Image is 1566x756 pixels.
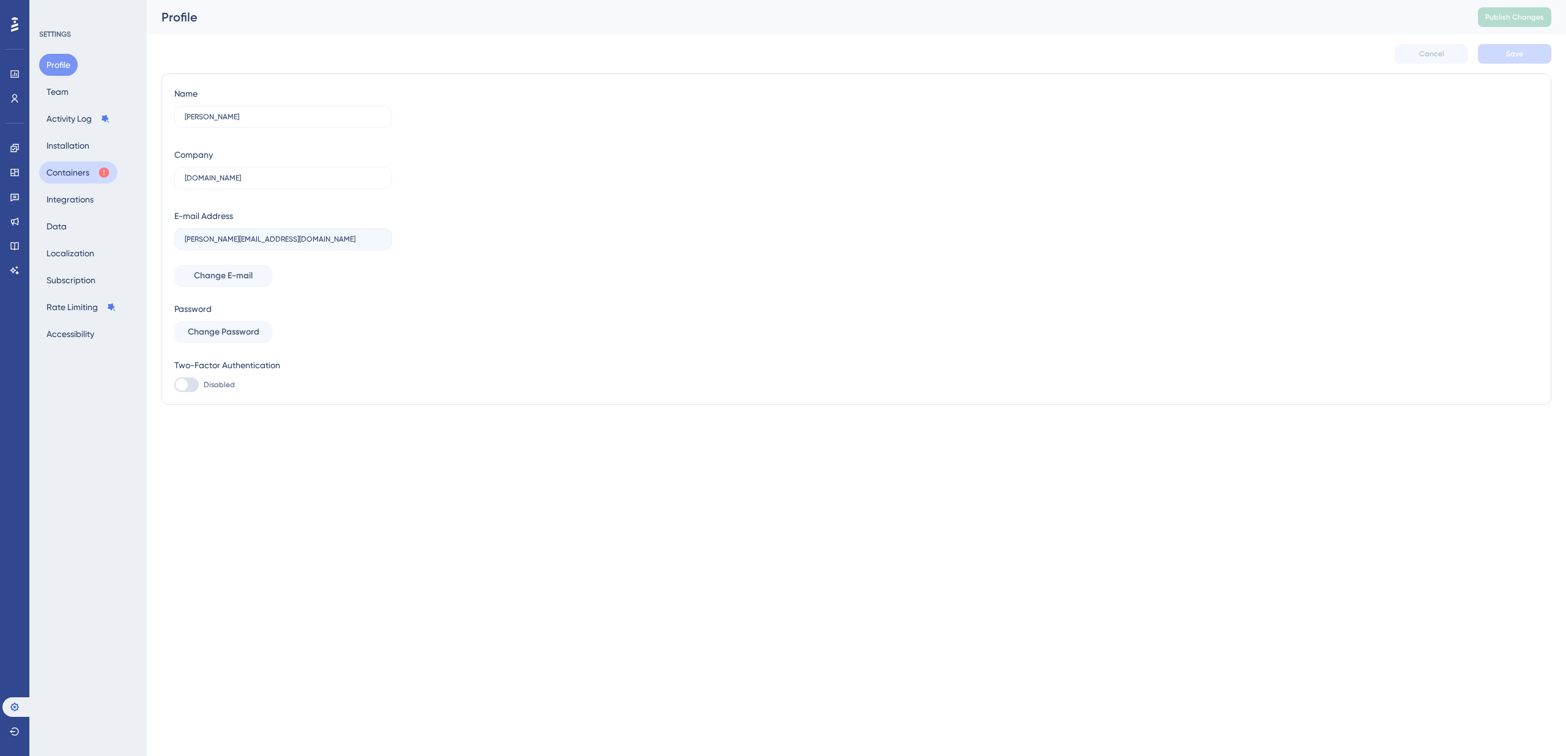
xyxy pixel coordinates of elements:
[161,9,1447,26] div: Profile
[174,302,392,316] div: Password
[39,54,78,76] button: Profile
[174,209,233,223] div: E-mail Address
[1478,44,1551,64] button: Save
[39,242,102,264] button: Localization
[1506,49,1523,59] span: Save
[39,323,102,345] button: Accessibility
[39,81,76,103] button: Team
[174,86,198,101] div: Name
[39,161,117,183] button: Containers
[1478,7,1551,27] button: Publish Changes
[194,269,253,283] span: Change E-mail
[39,135,97,157] button: Installation
[174,147,213,162] div: Company
[39,269,103,291] button: Subscription
[1485,12,1544,22] span: Publish Changes
[1419,49,1444,59] span: Cancel
[39,296,124,318] button: Rate Limiting
[185,174,382,182] input: Company Name
[185,113,382,121] input: Name Surname
[1395,44,1468,64] button: Cancel
[185,235,382,243] input: E-mail Address
[174,358,392,372] div: Two-Factor Authentication
[174,321,272,343] button: Change Password
[188,325,259,339] span: Change Password
[39,29,138,39] div: SETTINGS
[174,265,272,287] button: Change E-mail
[39,188,101,210] button: Integrations
[204,380,235,390] span: Disabled
[39,108,117,130] button: Activity Log
[39,215,74,237] button: Data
